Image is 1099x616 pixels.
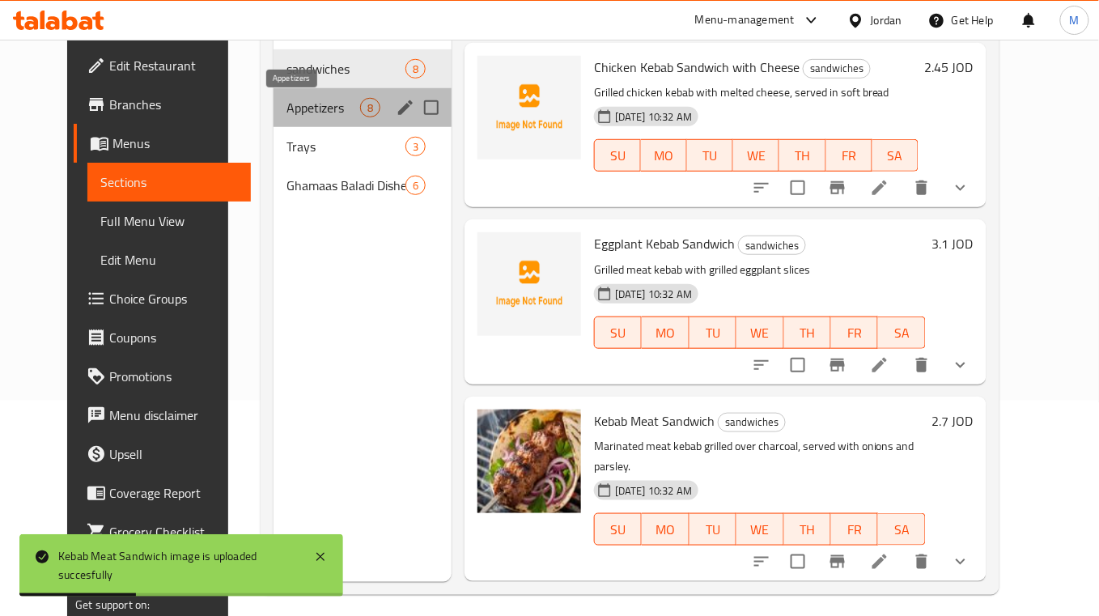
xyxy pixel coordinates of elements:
button: MO [641,139,687,172]
button: sort-choices [742,542,781,581]
div: items [360,98,380,117]
span: Ghamaas Baladi Dishes [286,176,405,195]
span: Select to update [781,545,815,579]
button: MO [642,513,689,546]
button: show more [941,168,980,207]
span: MO [648,518,682,542]
span: SU [601,321,635,345]
a: Edit Menu [87,240,251,279]
img: Eggplant Kebab Sandwich [477,232,581,336]
span: Edit Menu [100,250,238,270]
span: Sections [100,172,238,192]
a: Promotions [74,357,251,396]
div: sandwiches8 [274,49,452,88]
a: Edit menu item [870,552,889,571]
button: WE [736,513,783,546]
span: [DATE] 10:32 AM [609,287,698,302]
span: Choice Groups [109,289,238,308]
span: Grocery Checklist [109,522,238,542]
span: Full Menu View [100,211,238,231]
svg: Show Choices [951,552,970,571]
h6: 3.1 JOD [932,232,974,255]
span: TH [791,518,825,542]
span: Upsell [109,444,238,464]
div: Trays3 [274,127,452,166]
button: Branch-specific-item [818,346,857,384]
span: TU [696,321,730,345]
button: delete [902,346,941,384]
button: TU [690,513,736,546]
a: Choice Groups [74,279,251,318]
span: Coverage Report [109,483,238,503]
button: TH [784,316,831,349]
div: sandwiches [803,59,871,79]
span: SA [879,144,912,168]
a: Grocery Checklist [74,512,251,551]
div: Menu-management [695,11,795,30]
p: Grilled meat kebab with grilled eggplant slices [594,260,926,280]
span: FR [838,321,872,345]
button: edit [393,96,418,120]
a: Edit menu item [870,178,889,198]
div: Appetizers8edit [274,88,452,127]
span: Get support on: [75,594,150,615]
a: Coverage Report [74,474,251,512]
div: Kebab Meat Sandwich image is uploaded succesfully [58,547,298,584]
span: MO [648,321,682,345]
span: TU [694,144,727,168]
span: Menu disclaimer [109,406,238,425]
span: MO [647,144,681,168]
span: 8 [406,62,425,77]
span: TH [791,321,825,345]
button: MO [642,316,689,349]
button: TH [779,139,825,172]
span: sandwiches [739,236,805,255]
p: Grilled chicken kebab with melted cheese, served in soft bread [594,83,919,103]
button: SA [872,139,919,172]
button: SU [594,139,641,172]
span: [DATE] 10:32 AM [609,109,698,125]
span: sandwiches [286,59,405,79]
h6: 2.7 JOD [932,410,974,432]
button: FR [826,139,872,172]
div: Ghamaas Baladi Dishes6 [274,166,452,205]
span: Select to update [781,171,815,205]
span: 3 [406,139,425,155]
span: Promotions [109,367,238,386]
div: items [405,59,426,79]
div: Jordan [871,11,902,29]
span: WE [743,321,777,345]
div: items [405,176,426,195]
span: Coupons [109,328,238,347]
span: Kebab Meat Sandwich [594,409,715,433]
span: FR [833,144,866,168]
button: WE [733,139,779,172]
span: Trays [286,137,405,156]
span: Menus [112,134,238,153]
button: delete [902,542,941,581]
button: Branch-specific-item [818,168,857,207]
button: SU [594,513,642,546]
a: Upsell [74,435,251,474]
span: TU [696,518,730,542]
button: WE [736,316,783,349]
span: SA [885,321,919,345]
span: SU [601,144,634,168]
button: delete [902,168,941,207]
button: TH [784,513,831,546]
span: 8 [361,100,380,116]
span: 6 [406,178,425,193]
span: WE [743,518,777,542]
span: TH [786,144,819,168]
span: sandwiches [719,413,785,431]
span: WE [740,144,773,168]
span: M [1070,11,1080,29]
button: Branch-specific-item [818,542,857,581]
button: SA [878,513,925,546]
button: TU [687,139,733,172]
button: sort-choices [742,346,781,384]
button: show more [941,346,980,384]
a: Branches [74,85,251,124]
button: show more [941,542,980,581]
